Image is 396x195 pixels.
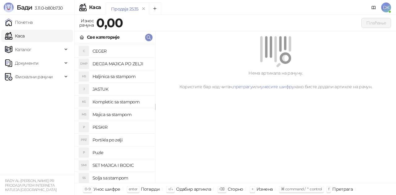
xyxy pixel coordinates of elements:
a: Почетна [5,16,33,28]
span: 3.11.0-b80b730 [32,5,62,11]
div: MS [79,110,89,119]
span: enter [129,187,138,191]
h4: SET MAJICA I BODIC [93,160,150,170]
div: Све категорије [87,34,119,41]
span: Каталог [15,43,32,56]
span: ⌫ [219,187,224,191]
h4: Haljinica sa stampom [93,71,150,81]
h4: Puzle [93,148,150,158]
h4: DECIJA MAJICA PO ZELJI [93,59,150,69]
h4: Portikla po zelji [93,135,150,145]
div: Нема артикала на рачуну. Користите бар код читач, или како бисте додали артикле на рачун. [163,70,389,90]
h4: CEGER [93,46,150,56]
div: J [79,84,89,94]
div: P [79,148,89,158]
div: PPZ [79,135,89,145]
span: Документи [15,57,38,69]
h4: PESKIR [93,122,150,132]
span: ↑/↓ [168,187,173,191]
a: претрагу [233,84,252,89]
span: Бади [17,4,32,11]
h4: Majica sa stampom [93,110,150,119]
button: remove [140,6,148,11]
div: DMP [79,59,89,69]
div: Одабир артикла [176,185,211,193]
div: HS [79,71,89,81]
small: RADY AL-[PERSON_NAME] PR PRODAJA PUTEM INTERNETA KATLEJA [GEOGRAPHIC_DATA] [5,179,57,192]
strong: 0,00 [96,15,123,30]
div: P [79,122,89,132]
button: Плаћање [361,18,391,28]
a: Каса [5,30,24,42]
span: ⌘ command / ⌃ control [281,187,322,191]
div: Претрага [332,185,353,193]
span: + [252,187,253,191]
div: Унос шифре [93,185,120,193]
button: Add tab [149,2,161,15]
div: Измена [256,185,273,193]
div: KS [79,97,89,107]
span: 0-9 [85,187,90,191]
div: Сторно [228,185,243,193]
h4: Kompletic sa stampom [93,97,150,107]
img: Logo [4,2,14,12]
div: SMI [79,160,89,170]
span: Фискални рачуни [15,71,53,83]
a: унесите шифру [261,84,294,89]
div: grid [75,43,155,183]
span: DK [381,2,391,12]
div: Каса [89,5,101,10]
div: SS [79,173,89,183]
a: Документација [369,2,379,12]
h4: JASTUK [93,84,150,94]
div: Продаја 2535 [111,6,138,12]
div: C [79,46,89,56]
h4: Solja sa stampom [93,173,150,183]
span: f [328,187,329,191]
div: Износ рачуна [78,17,95,29]
div: Потврди [141,185,160,193]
